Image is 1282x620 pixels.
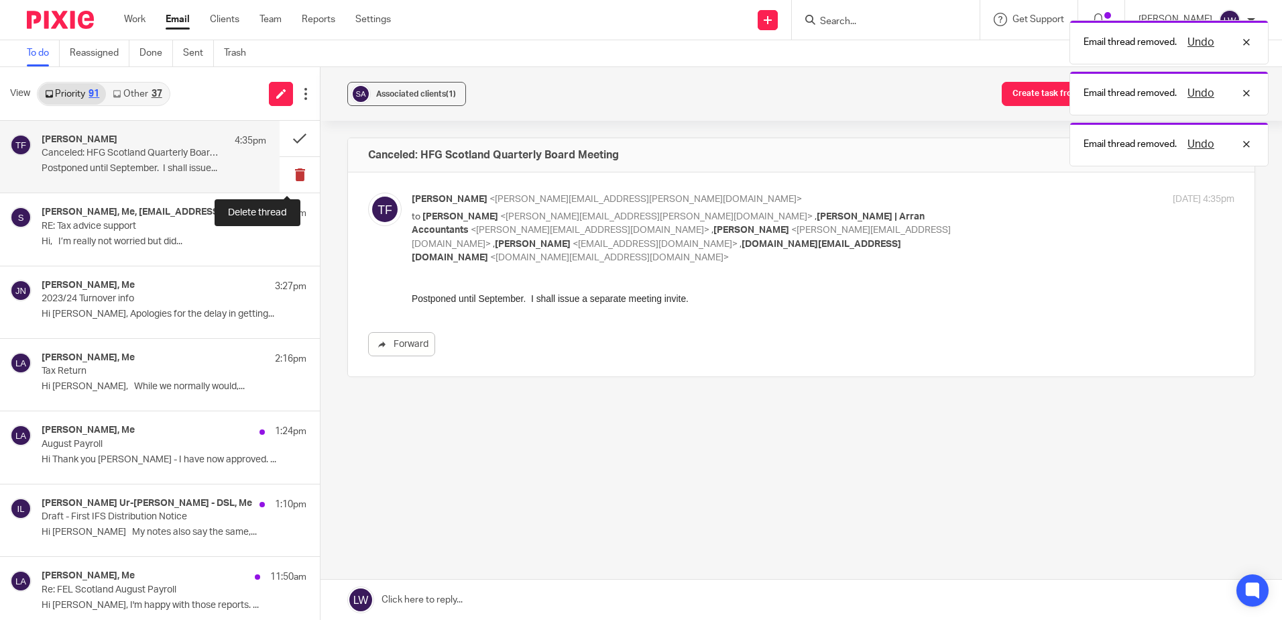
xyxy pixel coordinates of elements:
[412,225,951,249] span: <[PERSON_NAME][EMAIL_ADDRESS][DOMAIN_NAME]>
[27,11,94,29] img: Pixie
[38,83,106,105] a: Priority91
[42,280,135,291] h4: [PERSON_NAME], Me
[10,352,32,374] img: svg%3E
[1084,138,1177,151] p: Email thread removed.
[489,195,802,204] span: <[PERSON_NAME][EMAIL_ADDRESS][PERSON_NAME][DOMAIN_NAME]>
[422,212,498,221] span: [PERSON_NAME]
[42,425,135,436] h4: [PERSON_NAME], Me
[573,240,738,249] span: <[EMAIL_ADDRESS][DOMAIN_NAME]>
[42,498,252,509] h4: [PERSON_NAME] Ur-[PERSON_NAME] - DSL, Me
[275,425,306,438] p: 1:24pm
[376,90,456,98] span: Associated clients
[740,240,742,249] span: ,
[42,163,266,174] p: Postponed until September. I shall issue...
[10,207,32,228] img: svg%3E
[210,13,239,26] a: Clients
[412,212,420,221] span: to
[270,570,306,584] p: 11:50am
[1183,34,1218,50] button: Undo
[713,225,789,235] span: [PERSON_NAME]
[10,498,32,519] img: svg%3E
[70,40,129,66] a: Reassigned
[10,570,32,592] img: svg%3E
[495,240,571,249] span: [PERSON_NAME]
[347,82,466,106] button: Associated clients(1)
[42,207,253,218] h4: [PERSON_NAME], Me, [EMAIL_ADDRESS][DOMAIN_NAME], [PERSON_NAME] | Arran Accountants, [PERSON_NAME]...
[259,13,282,26] a: Team
[10,87,30,101] span: View
[42,148,221,159] p: Canceled: HFG Scotland Quarterly Board Meeting
[124,13,145,26] a: Work
[10,425,32,446] img: svg%3E
[42,511,253,523] p: Draft - First IFS Distribution Notice
[446,90,456,98] span: (1)
[42,293,253,305] p: 2023/24 Turnover info
[166,13,190,26] a: Email
[815,212,817,221] span: ,
[500,212,813,221] span: <[PERSON_NAME][EMAIL_ADDRESS][PERSON_NAME][DOMAIN_NAME]>
[1084,87,1177,100] p: Email thread removed.
[351,84,371,104] img: svg%3E
[355,13,391,26] a: Settings
[493,240,495,249] span: ,
[275,280,306,293] p: 3:27pm
[235,134,266,148] p: 4:35pm
[275,207,306,220] p: 4:17pm
[10,280,32,301] img: svg%3E
[302,13,335,26] a: Reports
[42,352,135,364] h4: [PERSON_NAME], Me
[42,221,253,232] p: RE: Tax advice support
[471,225,709,235] span: <[PERSON_NAME][EMAIL_ADDRESS][DOMAIN_NAME]>
[42,439,253,450] p: August Payroll
[412,195,487,204] span: [PERSON_NAME]
[711,225,713,235] span: ,
[27,40,60,66] a: To do
[139,40,173,66] a: Done
[1084,36,1177,49] p: Email thread removed.
[1173,193,1234,207] p: [DATE] 4:35pm
[1219,9,1240,31] img: svg%3E
[490,253,729,262] span: <[DOMAIN_NAME][EMAIL_ADDRESS][DOMAIN_NAME]>
[275,352,306,366] p: 2:16pm
[224,40,256,66] a: Trash
[368,332,435,356] a: Forward
[42,134,117,146] h4: [PERSON_NAME]
[368,148,619,162] h4: Canceled: HFG Scotland Quarterly Board Meeting
[42,600,306,611] p: Hi [PERSON_NAME], I'm happy with those reports. ...
[368,193,402,226] img: svg%3E
[183,40,214,66] a: Sent
[10,134,32,156] img: svg%3E
[42,454,306,466] p: Hi Thank you [PERSON_NAME] - I have now approved. ...
[42,570,135,582] h4: [PERSON_NAME], Me
[106,83,168,105] a: Other37
[42,527,306,538] p: Hi [PERSON_NAME] My notes also say the same,...
[42,381,306,393] p: Hi [PERSON_NAME], While we normally would,...
[275,498,306,511] p: 1:10pm
[1183,85,1218,101] button: Undo
[42,236,306,248] p: Hi, I’m really not worried but did...
[42,584,253,596] p: Re: FEL Scotland August Payroll
[42,366,253,377] p: Tax Return
[42,309,306,320] p: Hi [PERSON_NAME], Apologies for the delay in getting...
[1183,136,1218,152] button: Undo
[152,89,162,99] div: 37
[89,89,99,99] div: 91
